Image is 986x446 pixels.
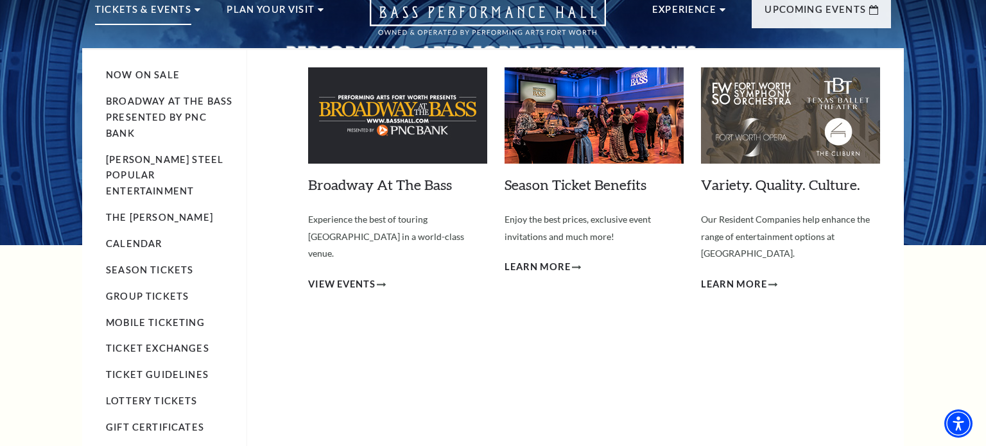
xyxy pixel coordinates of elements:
a: [PERSON_NAME] Steel Popular Entertainment [106,154,223,197]
span: Learn More [505,259,571,275]
p: Experience the best of touring [GEOGRAPHIC_DATA] in a world-class venue. [308,211,487,262]
a: Learn More Variety. Quality. Culture. [701,277,777,293]
img: Variety. Quality. Culture. [701,67,880,164]
p: Experience [652,2,716,25]
a: Learn More Season Ticket Benefits [505,259,581,275]
a: Lottery Tickets [106,395,198,406]
a: Ticket Guidelines [106,369,209,380]
p: Enjoy the best prices, exclusive event invitations and much more! [505,211,684,245]
div: Accessibility Menu [944,409,973,438]
img: Season Ticket Benefits [505,67,684,164]
p: Plan Your Visit [227,2,315,25]
p: Our Resident Companies help enhance the range of entertainment options at [GEOGRAPHIC_DATA]. [701,211,880,262]
span: Learn More [701,277,767,293]
a: Season Tickets [106,264,193,275]
a: Broadway At The Bass presented by PNC Bank [106,96,232,139]
p: Upcoming Events [765,2,866,25]
a: Variety. Quality. Culture. [701,176,860,193]
a: The [PERSON_NAME] [106,212,213,223]
a: Calendar [106,238,162,249]
span: View Events [308,277,376,293]
p: Tickets & Events [95,2,191,25]
a: Mobile Ticketing [106,317,205,328]
a: Now On Sale [106,69,180,80]
a: Group Tickets [106,291,189,302]
a: View Events [308,277,386,293]
a: Ticket Exchanges [106,343,209,354]
a: Broadway At The Bass [308,176,452,193]
a: Season Ticket Benefits [505,176,646,193]
img: Broadway At The Bass [308,67,487,164]
a: Gift Certificates [106,422,204,433]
